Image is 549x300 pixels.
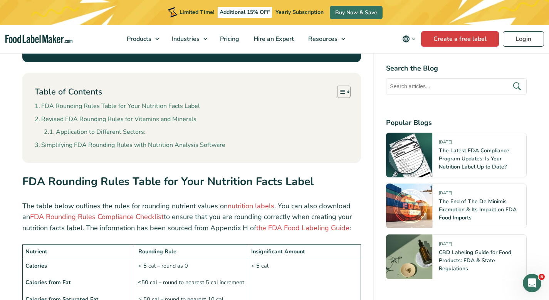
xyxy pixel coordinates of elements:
[35,115,196,125] a: Revised FDA Rounding Rules for Vitamins and Minerals
[439,249,511,272] a: CBD Labeling Guide for Food Products: FDA & State Regulations
[25,262,47,270] strong: Calories
[218,35,240,43] span: Pricing
[439,139,452,148] span: [DATE]
[180,8,214,16] span: Limited Time!
[439,198,517,221] a: The End of The De Minimis Exemption & Its Impact on FDA Food Imports
[301,25,349,53] a: Resources
[35,101,200,111] a: FDA Rounding Rules Table for Your Nutrition Facts Label
[330,6,383,19] a: Buy Now & Save
[170,35,200,43] span: Industries
[386,78,527,94] input: Search articles...
[256,223,349,233] a: the FDA Food Labeling Guide
[247,25,299,53] a: Hire an Expert
[5,35,72,44] a: Food Label Maker homepage
[523,274,541,292] iframe: Intercom live chat
[22,174,314,189] strong: FDA Rounding Rules Table for Your Nutrition Facts Label
[25,278,71,286] strong: Calories from Fat
[25,248,47,255] strong: Nutrient
[439,190,452,199] span: [DATE]
[228,201,274,211] a: nutrition labels
[251,248,305,255] strong: Insignificant Amount
[35,140,225,150] a: Simplifying FDA Rounding Rules with Nutrition Analysis Software
[439,241,452,250] span: [DATE]
[124,35,152,43] span: Products
[120,25,163,53] a: Products
[397,31,421,47] button: Change language
[138,248,176,255] strong: Rounding Rule
[439,147,509,170] a: The Latest FDA Compliance Program Updates: Is Your Nutrition Label Up to Date?
[165,25,211,53] a: Industries
[251,35,295,43] span: Hire an Expert
[539,274,545,280] span: 5
[44,127,146,137] a: Application to Different Sectors:
[35,86,102,98] p: Table of Contents
[421,31,499,47] a: Create a free label
[213,25,245,53] a: Pricing
[386,118,527,128] h4: Popular Blogs
[503,31,544,47] a: Login
[306,35,338,43] span: Resources
[22,201,361,234] p: The table below outlines the rules for rounding nutrient values on . You can also download an to ...
[275,8,324,16] span: Yearly Subscription
[331,85,349,98] a: Toggle Table of Content
[30,212,164,221] a: FDA Rounding Rules Compliance Checklist
[218,7,272,18] span: Additional 15% OFF
[386,63,527,74] h4: Search the Blog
